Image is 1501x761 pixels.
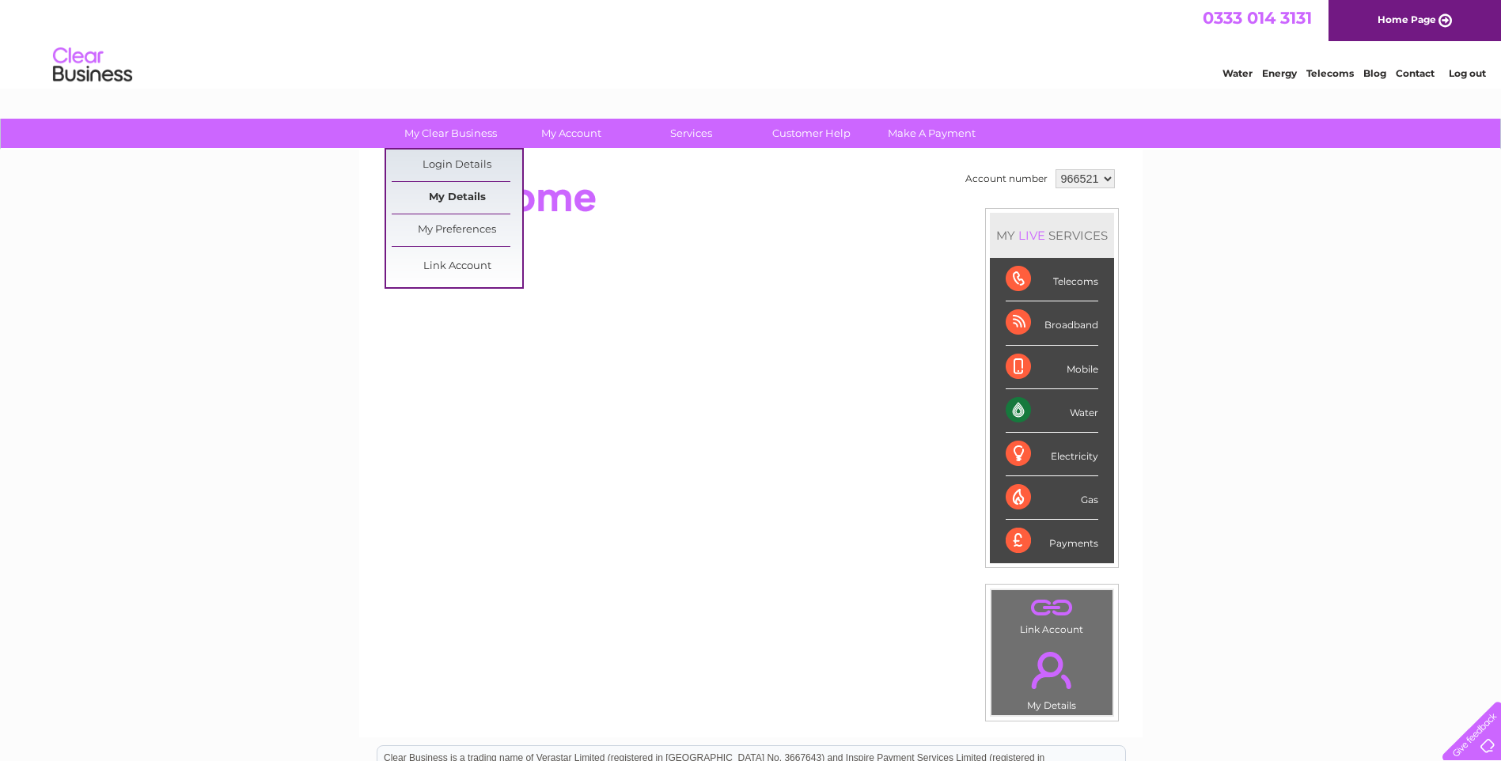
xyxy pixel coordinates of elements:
[385,119,516,148] a: My Clear Business
[1006,346,1098,389] div: Mobile
[392,214,522,246] a: My Preferences
[1015,228,1048,243] div: LIVE
[995,642,1109,698] a: .
[1363,67,1386,79] a: Blog
[1006,476,1098,520] div: Gas
[52,41,133,89] img: logo.png
[1262,67,1297,79] a: Energy
[995,594,1109,622] a: .
[866,119,997,148] a: Make A Payment
[1306,67,1354,79] a: Telecoms
[961,165,1052,192] td: Account number
[990,213,1114,258] div: MY SERVICES
[1006,520,1098,562] div: Payments
[991,589,1113,639] td: Link Account
[506,119,636,148] a: My Account
[1006,258,1098,301] div: Telecoms
[1449,67,1486,79] a: Log out
[1006,433,1098,476] div: Electricity
[1006,389,1098,433] div: Water
[1006,301,1098,345] div: Broadband
[1222,67,1253,79] a: Water
[626,119,756,148] a: Services
[392,150,522,181] a: Login Details
[1396,67,1435,79] a: Contact
[377,9,1125,77] div: Clear Business is a trading name of Verastar Limited (registered in [GEOGRAPHIC_DATA] No. 3667643...
[392,182,522,214] a: My Details
[1203,8,1312,28] a: 0333 014 3131
[746,119,877,148] a: Customer Help
[392,251,522,282] a: Link Account
[991,638,1113,716] td: My Details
